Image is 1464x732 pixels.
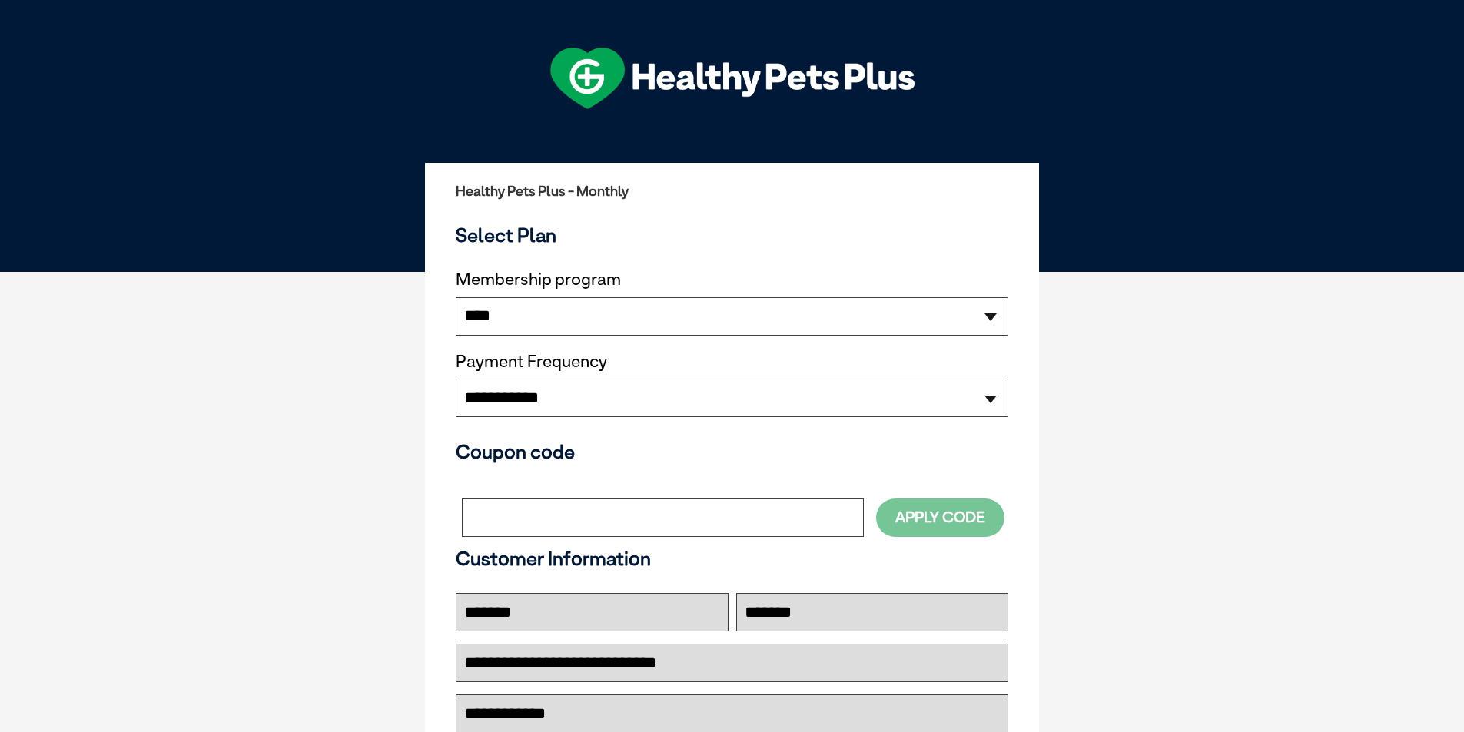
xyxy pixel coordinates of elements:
label: Payment Frequency [456,352,607,372]
h2: Healthy Pets Plus - Monthly [456,184,1008,199]
img: hpp-logo-landscape-green-white.png [550,48,915,109]
button: Apply Code [876,498,1004,536]
h3: Coupon code [456,440,1008,463]
h3: Select Plan [456,224,1008,247]
label: Membership program [456,270,1008,290]
h3: Customer Information [456,547,1008,570]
